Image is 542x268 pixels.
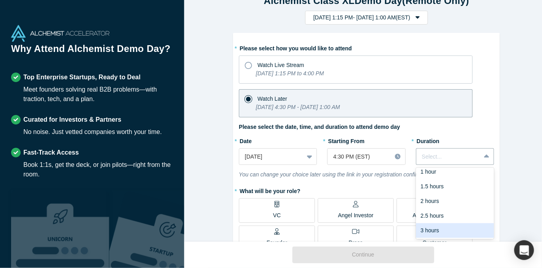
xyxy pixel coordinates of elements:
[23,160,173,179] div: Book 1:1s, get the deck, or join pilots—right from the room.
[239,134,317,145] label: Date
[239,171,450,178] i: You can change your choice later using the link in your registration confirmation email.
[292,247,434,263] button: Continue
[416,223,494,238] div: 3 hours
[258,62,304,68] span: Watch Live Stream
[23,116,121,123] strong: Curated for Investors & Partners
[239,123,400,131] label: Please select the date, time, and duration to attend demo day
[258,96,287,102] span: Watch Later
[416,194,494,209] div: 2 hours
[23,74,141,80] strong: Top Enterprise Startups, Ready to Deal
[239,42,494,53] label: Please select how you would like to attend
[23,149,79,156] strong: Fast-Track Access
[338,211,374,220] p: Angel Investor
[349,239,363,247] p: Press
[23,85,173,104] div: Meet founders solving real B2B problems—with traction, tech, and a plan.
[239,184,494,195] label: What will be your role?
[23,127,162,137] div: No noise. Just vetted companies worth your time.
[305,11,428,25] button: [DATE] 1:15 PM- [DATE] 1:00 AM(EST)
[11,25,109,42] img: Alchemist Accelerator Logo
[416,179,494,194] div: 1.5 hours
[416,209,494,223] div: 2.5 hours
[416,134,494,145] label: Duration
[11,42,173,61] h1: Why Attend Alchemist Demo Day?
[267,239,287,247] p: Founder
[327,134,365,145] label: Starting From
[413,211,456,220] p: Alchemist Partner
[416,165,494,179] div: 1 hour
[273,211,281,220] p: VC
[256,104,340,110] i: [DATE] 4:30 PM - [DATE] 1:00 AM
[256,70,324,77] i: [DATE] 1:15 PM to 4:00 PM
